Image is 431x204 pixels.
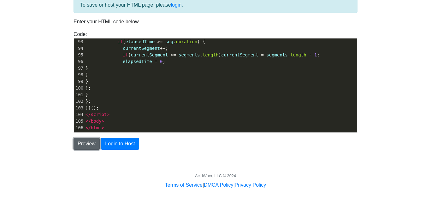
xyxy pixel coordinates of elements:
[179,52,200,57] span: segments
[266,52,287,57] span: segments
[86,39,205,44] span: ( . ) {
[131,52,168,57] span: currentSegment
[86,92,88,97] span: }
[86,52,320,57] span: ( . ) . ;
[74,58,84,65] div: 96
[165,181,266,189] div: | |
[91,125,102,130] span: html
[86,79,88,84] span: }
[74,65,84,72] div: 97
[74,98,84,105] div: 102
[74,38,84,45] div: 93
[102,125,104,130] span: >
[125,39,155,44] span: elapsedTime
[165,182,203,188] a: Terms of Service
[157,39,163,44] span: >=
[203,52,219,57] span: length
[107,112,109,117] span: >
[86,112,91,117] span: </
[74,45,84,52] div: 94
[74,138,100,150] button: Preview
[91,112,107,117] span: script
[86,105,99,110] span: })();
[86,119,91,124] span: </
[176,39,197,44] span: duration
[74,52,84,58] div: 95
[221,52,258,57] span: currentSegment
[86,46,168,51] span: ;
[155,59,157,64] span: =
[261,52,263,57] span: =
[86,85,91,90] span: };
[74,105,84,111] div: 103
[204,182,233,188] a: DMCA Policy
[123,46,160,51] span: currentSegment
[160,59,162,64] span: 0
[123,52,128,57] span: if
[171,52,176,57] span: >=
[74,111,84,118] div: 104
[101,138,139,150] button: Login to Host
[117,39,123,44] span: if
[86,66,88,71] span: }
[309,52,311,57] span: -
[74,125,84,131] div: 106
[171,2,182,8] a: login
[91,119,102,124] span: body
[74,85,84,91] div: 100
[74,18,357,26] p: Enter your HTML code below
[165,39,173,44] span: seg
[74,72,84,78] div: 98
[86,59,165,64] span: ;
[290,52,306,57] span: length
[86,99,91,104] span: };
[69,31,362,133] div: Code:
[102,119,104,124] span: >
[86,125,91,130] span: </
[74,118,84,125] div: 105
[74,78,84,85] div: 99
[195,173,236,179] div: AcidWorx, LLC © 2024
[86,72,88,77] span: }
[123,59,152,64] span: elapsedTime
[74,91,84,98] div: 101
[235,182,266,188] a: Privacy Policy
[160,46,165,51] span: ++
[314,52,317,57] span: 1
